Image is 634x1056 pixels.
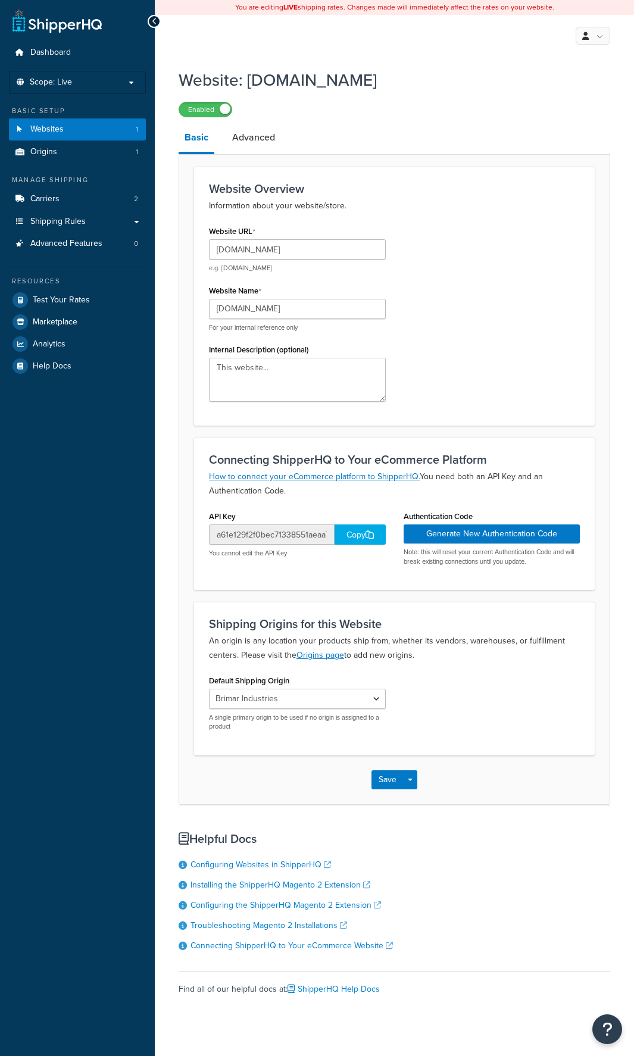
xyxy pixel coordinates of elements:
span: 1 [136,124,138,135]
li: Websites [9,118,146,140]
p: Information about your website/store. [209,199,580,213]
a: Carriers2 [9,188,146,210]
p: Note: this will reset your current Authentication Code and will break existing connections until ... [404,548,580,566]
p: You cannot edit the API Key [209,549,386,558]
a: Configuring Websites in ShipperHQ [190,858,331,871]
label: Website URL [209,227,255,236]
span: Marketplace [33,317,77,327]
a: Analytics [9,333,146,355]
label: Website Name [209,286,261,296]
a: How to connect your eCommerce platform to ShipperHQ. [209,470,420,483]
label: API Key [209,512,236,521]
a: Test Your Rates [9,289,146,311]
button: Generate New Authentication Code [404,524,580,543]
button: Save [371,770,404,789]
a: Configuring the ShipperHQ Magento 2 Extension [190,899,381,911]
a: Websites1 [9,118,146,140]
button: Open Resource Center [592,1014,622,1044]
a: Marketplace [9,311,146,333]
a: Help Docs [9,355,146,377]
a: Basic [179,123,214,154]
a: Troubleshooting Magento 2 Installations [190,919,347,932]
label: Internal Description (optional) [209,345,309,354]
li: Carriers [9,188,146,210]
div: Manage Shipping [9,175,146,185]
label: Authentication Code [404,512,473,521]
a: Shipping Rules [9,211,146,233]
p: For your internal reference only [209,323,386,332]
span: 2 [134,194,138,204]
span: 1 [136,147,138,157]
a: Connecting ShipperHQ to Your eCommerce Website [190,939,393,952]
li: Advanced Features [9,233,146,255]
span: Test Your Rates [33,295,90,305]
div: Copy [335,524,386,545]
h1: Website: [DOMAIN_NAME] [179,68,595,92]
a: Advanced [226,123,281,152]
span: Websites [30,124,64,135]
a: ShipperHQ Help Docs [288,983,380,995]
h3: Shipping Origins for this Website [209,617,580,630]
textarea: This website... [209,358,386,402]
h3: Connecting ShipperHQ to Your eCommerce Platform [209,453,580,466]
li: Origins [9,141,146,163]
span: Advanced Features [30,239,102,249]
h3: Helpful Docs [179,832,610,845]
div: Resources [9,276,146,286]
b: LIVE [283,2,298,13]
h3: Website Overview [209,182,580,195]
span: Analytics [33,339,65,349]
label: Default Shipping Origin [209,676,289,685]
p: An origin is any location your products ship from, whether its vendors, warehouses, or fulfillmen... [209,634,580,663]
a: Advanced Features0 [9,233,146,255]
span: Carriers [30,194,60,204]
a: Installing the ShipperHQ Magento 2 Extension [190,879,370,891]
p: A single primary origin to be used if no origin is assigned to a product [209,713,386,732]
div: Basic Setup [9,106,146,116]
span: Help Docs [33,361,71,371]
span: Scope: Live [30,77,72,88]
label: Enabled [179,102,232,117]
span: Dashboard [30,48,71,58]
span: Shipping Rules [30,217,86,227]
span: Origins [30,147,57,157]
a: Origins1 [9,141,146,163]
a: Origins page [296,649,344,661]
a: Dashboard [9,42,146,64]
span: 0 [134,239,138,249]
p: You need both an API Key and an Authentication Code. [209,470,580,498]
div: Find all of our helpful docs at: [179,971,610,998]
p: e.g. [DOMAIN_NAME] [209,264,386,273]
